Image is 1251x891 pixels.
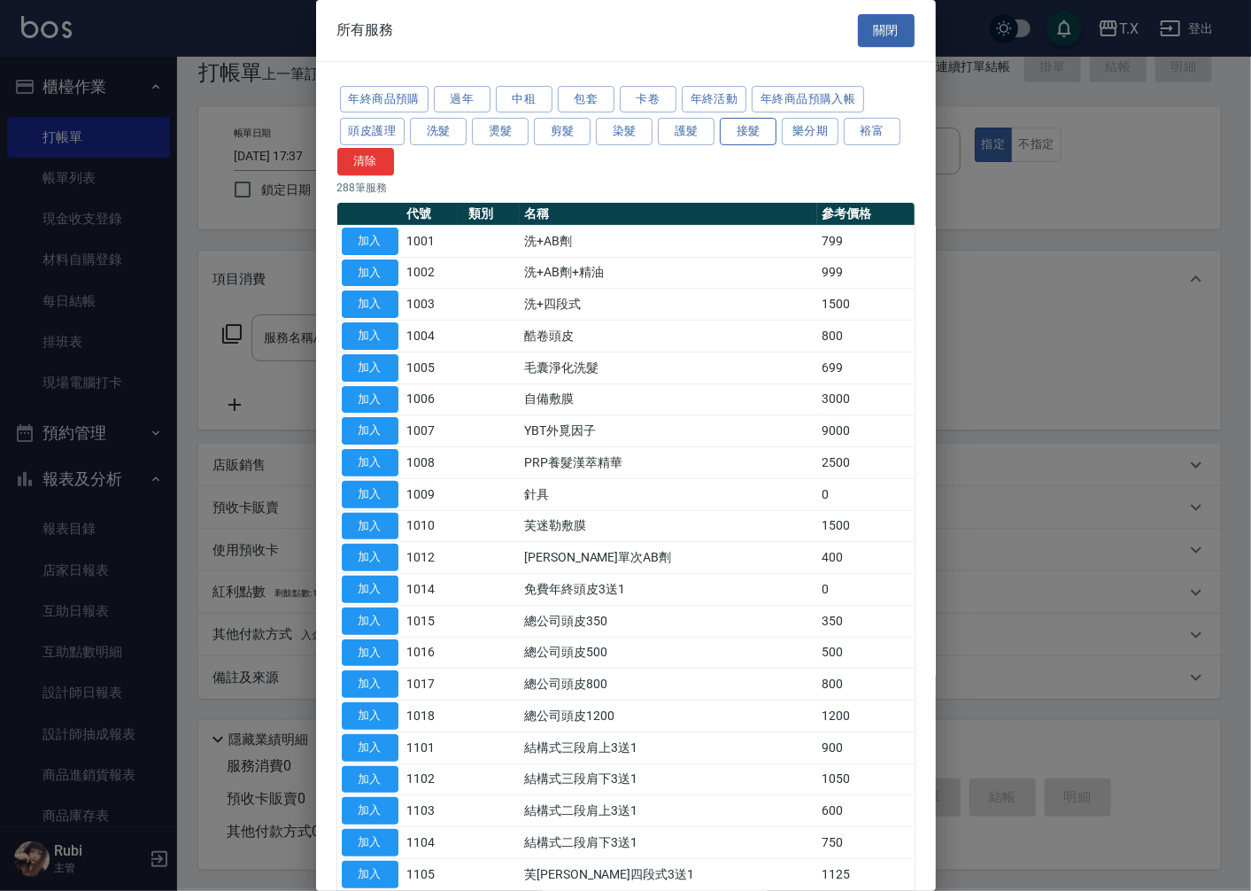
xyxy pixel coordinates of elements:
[403,732,465,763] td: 1101
[817,352,914,384] td: 699
[410,118,467,145] button: 洗髮
[534,118,591,145] button: 剪髮
[817,478,914,510] td: 0
[403,827,465,859] td: 1104
[817,669,914,701] td: 800
[403,605,465,637] td: 1015
[520,637,817,669] td: 總公司頭皮500
[340,86,429,113] button: 年終商品預購
[620,86,676,113] button: 卡卷
[337,148,394,175] button: 清除
[342,702,398,730] button: 加入
[817,203,914,226] th: 參考價格
[817,605,914,637] td: 350
[520,384,817,415] td: 自備敷膜
[520,542,817,574] td: [PERSON_NAME]單次AB劑
[817,542,914,574] td: 400
[520,763,817,795] td: 結構式三段肩下3送1
[520,289,817,321] td: 洗+四段式
[520,669,817,701] td: 總公司頭皮800
[817,827,914,859] td: 750
[342,544,398,571] button: 加入
[342,766,398,794] button: 加入
[342,861,398,888] button: 加入
[403,352,465,384] td: 1005
[520,510,817,542] td: 芙迷勒敷膜
[817,510,914,542] td: 1500
[403,637,465,669] td: 1016
[520,352,817,384] td: 毛囊淨化洗髮
[520,478,817,510] td: 針具
[752,86,864,113] button: 年終商品預購入帳
[342,260,398,287] button: 加入
[340,118,405,145] button: 頭皮護理
[596,118,653,145] button: 染髮
[342,291,398,318] button: 加入
[817,763,914,795] td: 1050
[403,510,465,542] td: 1010
[817,257,914,289] td: 999
[403,257,465,289] td: 1002
[817,384,914,415] td: 3000
[817,732,914,763] td: 900
[403,669,465,701] td: 1017
[403,225,465,257] td: 1001
[342,481,398,508] button: 加入
[342,829,398,856] button: 加入
[817,415,914,447] td: 9000
[403,795,465,827] td: 1103
[403,858,465,890] td: 1105
[658,118,714,145] button: 護髮
[817,574,914,606] td: 0
[403,384,465,415] td: 1006
[342,449,398,476] button: 加入
[342,386,398,414] button: 加入
[342,639,398,667] button: 加入
[342,513,398,540] button: 加入
[558,86,614,113] button: 包套
[403,321,465,353] td: 1004
[520,732,817,763] td: 結構式三段肩上3送1
[403,574,465,606] td: 1014
[337,180,915,196] p: 288 筆服務
[817,289,914,321] td: 1500
[682,86,747,113] button: 年終活動
[520,827,817,859] td: 結構式二段肩下3送1
[817,225,914,257] td: 799
[342,417,398,445] button: 加入
[403,763,465,795] td: 1102
[817,447,914,479] td: 2500
[782,118,838,145] button: 樂分期
[844,118,900,145] button: 裕富
[720,118,776,145] button: 接髮
[403,701,465,732] td: 1018
[520,701,817,732] td: 總公司頭皮1200
[520,415,817,447] td: YBT外覓因子
[403,447,465,479] td: 1008
[342,608,398,635] button: 加入
[342,576,398,603] button: 加入
[817,858,914,890] td: 1125
[520,858,817,890] td: 芙[PERSON_NAME]四段式3送1
[520,795,817,827] td: 結構式二段肩上3送1
[342,322,398,350] button: 加入
[342,734,398,762] button: 加入
[342,354,398,382] button: 加入
[520,574,817,606] td: 免費年終頭皮3送1
[520,225,817,257] td: 洗+AB劑
[337,21,394,39] span: 所有服務
[342,670,398,698] button: 加入
[342,228,398,255] button: 加入
[520,447,817,479] td: PRP養髮漢萃精華
[342,797,398,825] button: 加入
[858,14,915,47] button: 關閉
[403,478,465,510] td: 1009
[496,86,552,113] button: 中租
[817,637,914,669] td: 500
[403,289,465,321] td: 1003
[520,321,817,353] td: 酷卷頭皮
[464,203,520,226] th: 類別
[403,203,465,226] th: 代號
[520,203,817,226] th: 名稱
[817,321,914,353] td: 800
